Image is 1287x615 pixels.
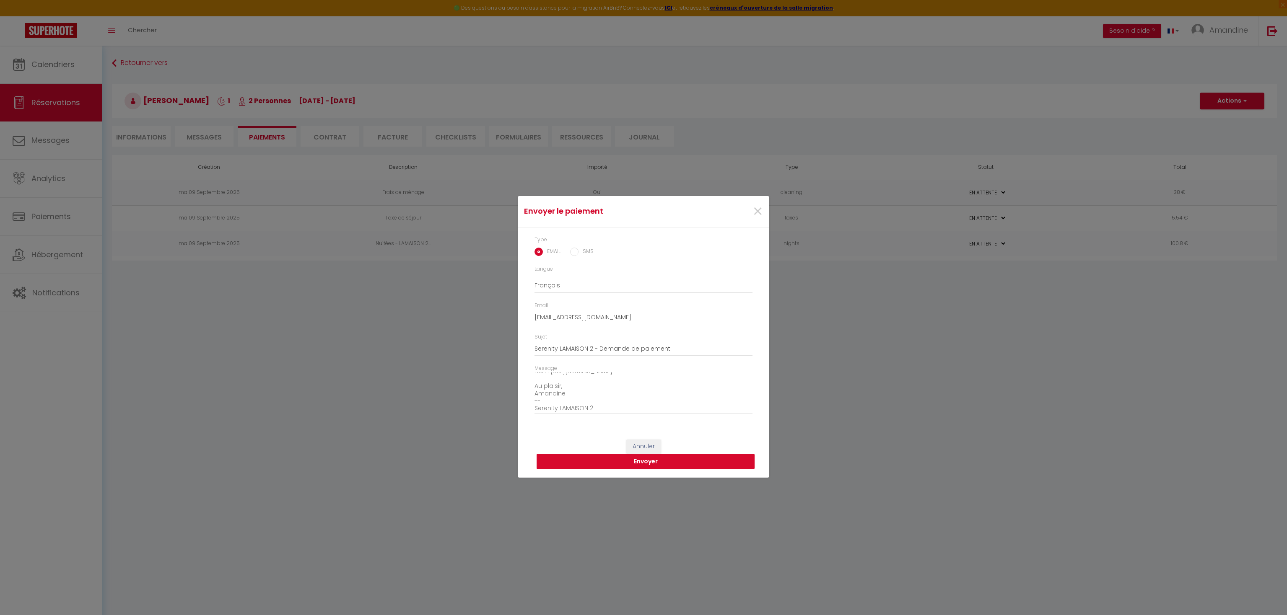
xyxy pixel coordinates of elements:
label: EMAIL [543,248,560,257]
h4: Envoyer le paiement [524,205,680,217]
label: Type [535,236,547,244]
button: Annuler [626,439,661,454]
label: Sujet [535,333,547,341]
button: Ouvrir le widget de chat LiveChat [7,3,32,28]
label: SMS [579,248,594,257]
button: Envoyer [537,454,755,470]
label: Message [535,364,557,372]
button: Close [752,203,763,221]
span: × [752,199,763,224]
label: Email [535,302,548,310]
label: Langue [535,265,553,273]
